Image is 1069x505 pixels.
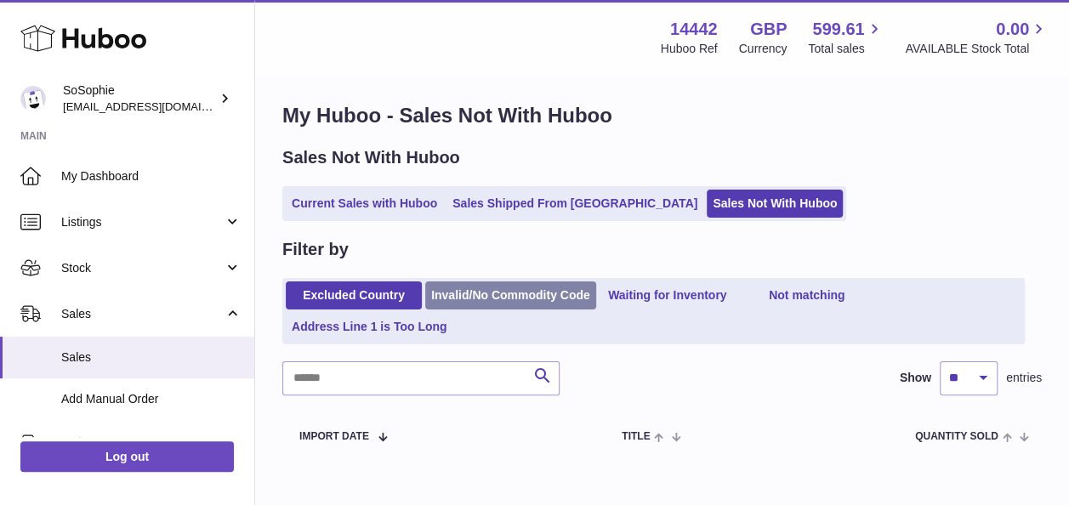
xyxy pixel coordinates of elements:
[905,41,1049,57] span: AVAILABLE Stock Total
[61,260,224,276] span: Stock
[905,18,1049,57] a: 0.00 AVAILABLE Stock Total
[915,431,998,442] span: Quantity Sold
[900,370,931,386] label: Show
[61,434,224,451] span: Orders
[286,190,443,218] a: Current Sales with Huboo
[622,431,650,442] span: Title
[63,82,216,115] div: SoSophie
[808,18,884,57] a: 599.61 Total sales
[808,41,884,57] span: Total sales
[425,281,596,309] a: Invalid/No Commodity Code
[282,146,460,169] h2: Sales Not With Huboo
[739,281,875,309] a: Not matching
[661,41,718,57] div: Huboo Ref
[286,281,422,309] a: Excluded Country
[61,214,224,230] span: Listings
[282,238,349,261] h2: Filter by
[61,306,224,322] span: Sales
[707,190,843,218] a: Sales Not With Huboo
[20,441,234,472] a: Log out
[670,18,718,41] strong: 14442
[63,99,250,113] span: [EMAIL_ADDRESS][DOMAIN_NAME]
[446,190,703,218] a: Sales Shipped From [GEOGRAPHIC_DATA]
[299,431,369,442] span: Import date
[61,391,242,407] span: Add Manual Order
[282,102,1042,129] h1: My Huboo - Sales Not With Huboo
[286,313,453,341] a: Address Line 1 is Too Long
[996,18,1029,41] span: 0.00
[1006,370,1042,386] span: entries
[20,86,46,111] img: internalAdmin-14442@internal.huboo.com
[61,168,242,184] span: My Dashboard
[750,18,787,41] strong: GBP
[812,18,864,41] span: 599.61
[739,41,788,57] div: Currency
[600,281,736,309] a: Waiting for Inventory
[61,349,242,366] span: Sales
